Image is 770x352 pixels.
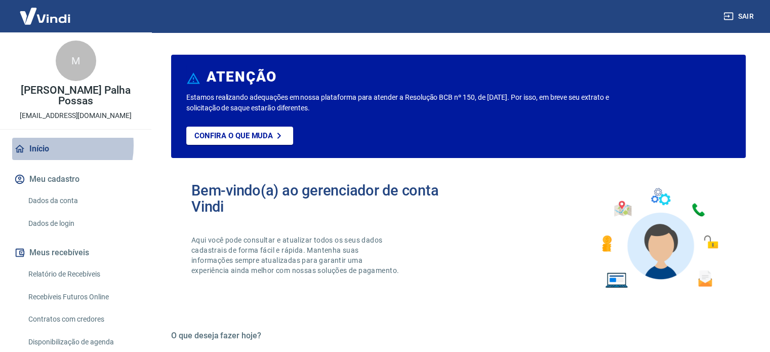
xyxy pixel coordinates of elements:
[24,213,139,234] a: Dados de login
[24,287,139,307] a: Recebíveis Futuros Online
[12,242,139,264] button: Meus recebíveis
[12,138,139,160] a: Início
[191,182,459,215] h2: Bem-vindo(a) ao gerenciador de conta Vindi
[20,110,132,121] p: [EMAIL_ADDRESS][DOMAIN_NAME]
[186,92,622,113] p: Estamos realizando adequações em nossa plataforma para atender a Resolução BCB nº 150, de [DATE]....
[721,7,758,26] button: Sair
[191,235,401,276] p: Aqui você pode consultar e atualizar todos os seus dados cadastrais de forma fácil e rápida. Mant...
[24,309,139,330] a: Contratos com credores
[12,1,78,31] img: Vindi
[12,168,139,190] button: Meu cadastro
[56,41,96,81] div: M
[593,182,725,294] img: Imagem de um avatar masculino com diversos icones exemplificando as funcionalidades do gerenciado...
[24,190,139,211] a: Dados da conta
[194,131,273,140] p: Confira o que muda
[207,72,277,82] h6: ATENÇÃO
[171,331,746,341] h5: O que deseja fazer hoje?
[8,85,143,106] p: [PERSON_NAME] Palha Possas
[186,127,293,145] a: Confira o que muda
[24,264,139,285] a: Relatório de Recebíveis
